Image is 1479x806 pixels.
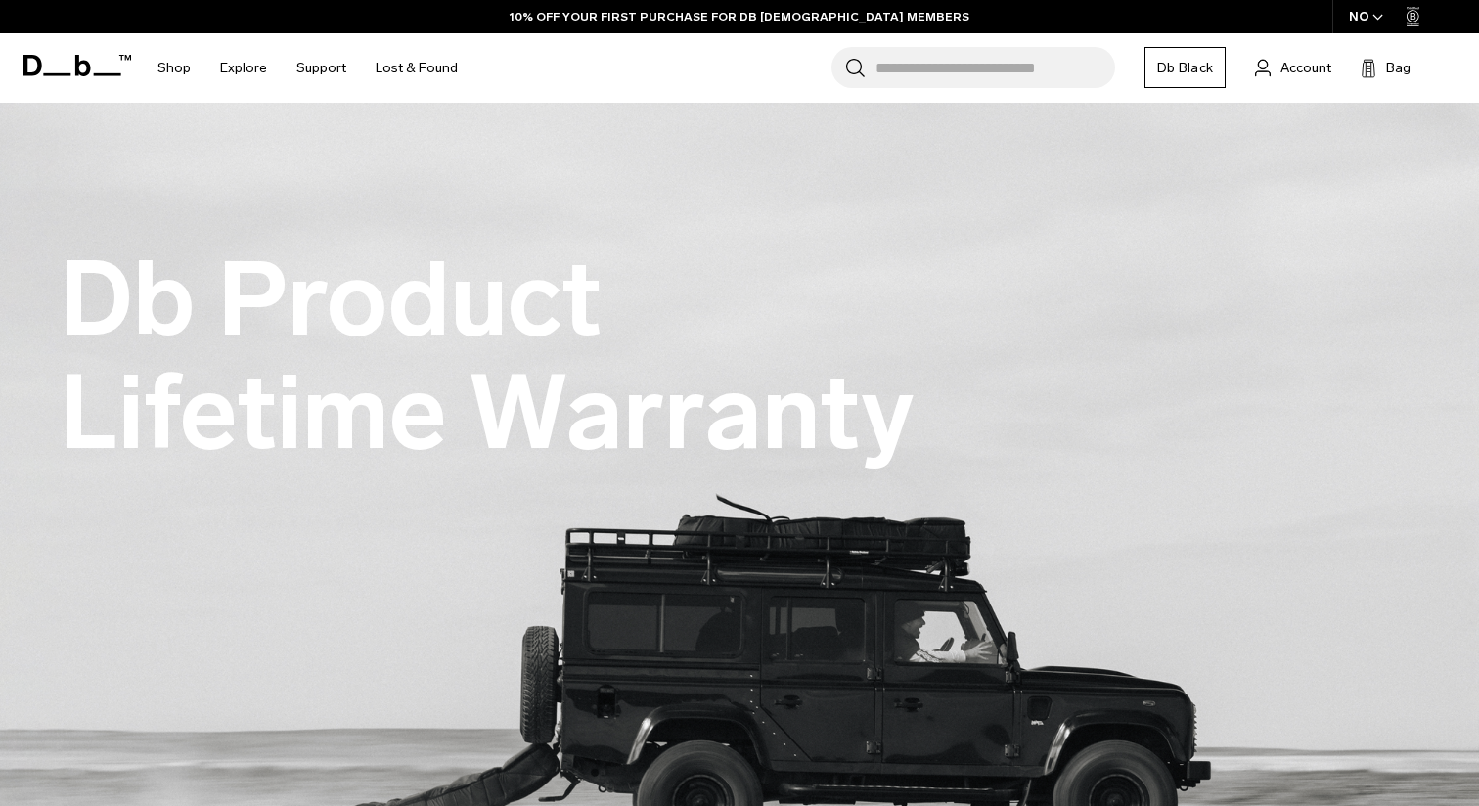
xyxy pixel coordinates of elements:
[1361,56,1411,79] button: Bag
[376,33,458,103] a: Lost & Found
[143,33,472,103] nav: Main Navigation
[59,244,939,470] h1: Db Product Lifetime Warranty
[510,8,969,25] a: 10% OFF YOUR FIRST PURCHASE FOR DB [DEMOGRAPHIC_DATA] MEMBERS
[1280,58,1331,78] span: Account
[1386,58,1411,78] span: Bag
[1144,47,1226,88] a: Db Black
[1255,56,1331,79] a: Account
[296,33,346,103] a: Support
[157,33,191,103] a: Shop
[220,33,267,103] a: Explore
